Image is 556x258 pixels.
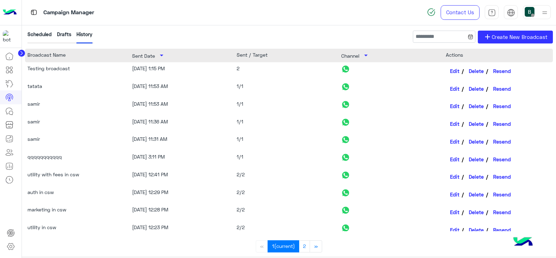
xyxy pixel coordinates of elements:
div: samir [27,100,122,113]
div: [DATE] 1:15 PM [132,65,237,77]
button: Resend [489,188,513,201]
button: Delete [465,171,489,183]
span: » [314,243,318,249]
span: arrow_drop_down [359,51,373,59]
span: Channel [341,53,359,59]
img: WhatsApp [341,100,350,109]
a: Edit [446,100,465,113]
button: Delete [465,100,489,113]
button: Delete [465,118,489,130]
img: WhatsApp [341,171,350,179]
div: 2/2 [237,206,341,218]
button: Delete [465,153,489,166]
div: 2/2 [237,171,341,183]
a: Edit [446,171,465,183]
img: Logo [3,5,17,20]
span: arrow_drop_down [155,51,169,59]
div: Scheduled [27,31,52,43]
a: Edit [446,118,465,130]
div: tatata [27,82,122,95]
button: Resend [489,118,513,130]
button: Resend [489,135,513,148]
button: Resend [489,153,513,166]
a: Next [310,240,322,252]
div: utility with fees in csw [27,171,122,183]
button: Resend [489,224,513,236]
a: Edit [446,224,465,236]
div: Broadcast Name [27,51,132,59]
div: History [76,31,92,43]
img: WhatsApp [341,135,350,144]
div: 1/1 [237,135,341,148]
div: 1/1 [237,118,341,130]
div: Actions [446,51,550,59]
p: Campaign Manager [43,8,94,17]
a: Edit [446,65,465,77]
div: 2/2 [237,224,341,236]
img: spinner [427,8,435,16]
span: add [483,33,492,41]
button: Resend [489,206,513,218]
div: marketing in csw [27,206,122,218]
div: [DATE] 11:36 AM [132,118,237,130]
a: Edit [446,188,465,201]
span: Create New Broadcast [492,33,547,41]
div: qqqqqqqqqqq [27,153,122,166]
button: Delete [465,65,489,77]
div: [DATE] 12:28 PM [132,206,237,218]
button: Resend [489,171,513,183]
div: [DATE] 12:23 PM [132,224,237,236]
a: Edit [446,82,465,95]
img: userImage [525,7,534,17]
a: Edit [446,153,465,166]
img: profile [540,8,549,17]
a: Contact Us [441,5,480,20]
button: Delete [465,224,489,236]
div: 2/2 [237,188,341,201]
img: WhatsApp [341,206,350,215]
div: [DATE] 11:53 AM [132,82,237,95]
div: Drafts [57,31,71,43]
img: tab [488,9,496,17]
img: hulul-logo.png [511,230,535,255]
img: tab [507,9,515,17]
div: Sent / Target [237,51,341,59]
a: addCreate New Broadcast [478,31,553,43]
a: Edit [446,135,465,148]
img: 197426356791770 [3,30,15,43]
button: Delete [465,135,489,148]
button: Delete [465,206,489,218]
img: WhatsApp [341,224,350,232]
div: 1/1 [237,100,341,113]
a: tab [485,5,499,20]
div: 2 [237,65,341,77]
img: WhatsApp [341,65,350,73]
div: 1/1 [237,153,341,166]
img: WhatsApp [341,188,350,197]
button: Resend [489,100,513,113]
a: Edit [446,206,465,218]
div: samir [27,135,122,148]
img: WhatsApp [341,82,350,91]
div: [DATE] 11:31 AM [132,135,237,148]
div: [DATE] 12:29 PM [132,188,237,201]
img: WhatsApp [341,153,350,162]
div: utility in csw [27,224,122,236]
span: (current) [274,243,295,249]
div: [DATE] 3:11 PM [132,153,237,166]
button: Resend [489,65,513,77]
div: 1/1 [237,82,341,95]
button: Resend [489,82,513,95]
a: 1(current) [268,240,299,252]
div: samir [27,118,122,130]
a: 2 [299,240,310,252]
button: Delete [465,82,489,95]
div: auth in csw [27,188,122,201]
img: WhatsApp [341,118,350,127]
span: Sent Date [132,53,155,59]
div: [DATE] 12:41 PM [132,171,237,183]
img: tab [30,8,38,17]
button: Delete [465,188,489,201]
div: Testing broadcast [27,65,122,77]
div: [DATE] 11:53 AM [132,100,237,113]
